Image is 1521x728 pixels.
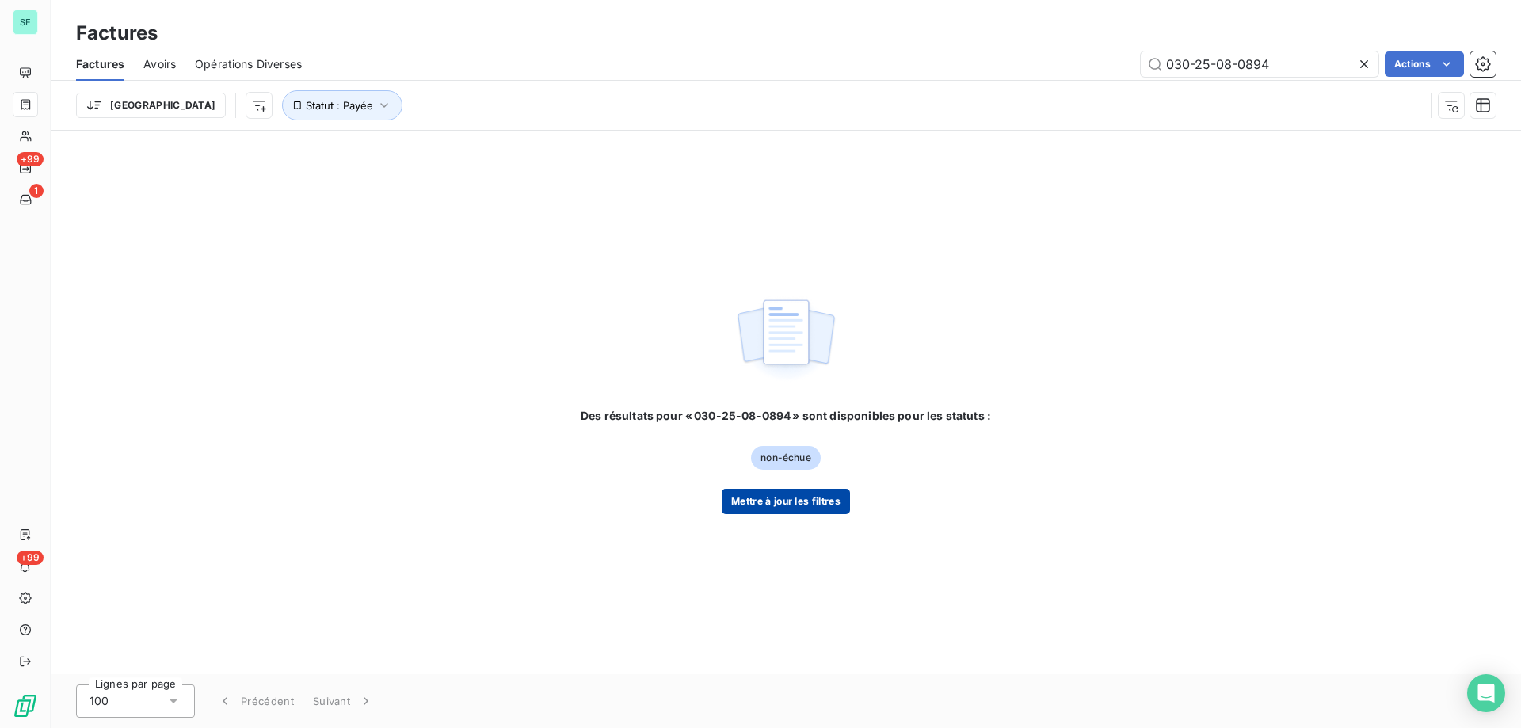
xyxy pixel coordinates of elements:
[306,99,373,112] span: Statut : Payée
[1467,674,1505,712] div: Open Intercom Messenger
[303,684,383,718] button: Suivant
[13,693,38,718] img: Logo LeanPay
[76,19,158,48] h3: Factures
[29,184,44,198] span: 1
[1385,51,1464,77] button: Actions
[1141,51,1378,77] input: Rechercher
[17,551,44,565] span: +99
[722,489,850,514] button: Mettre à jour les filtres
[208,684,303,718] button: Précédent
[76,56,124,72] span: Factures
[76,93,226,118] button: [GEOGRAPHIC_DATA]
[735,291,837,389] img: empty state
[143,56,176,72] span: Avoirs
[751,446,820,470] span: non-échue
[90,693,109,709] span: 100
[282,90,402,120] button: Statut : Payée
[195,56,302,72] span: Opérations Diverses
[581,408,991,424] span: Des résultats pour « 030-25-08-0894 » sont disponibles pour les statuts :
[17,152,44,166] span: +99
[13,10,38,35] div: SE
